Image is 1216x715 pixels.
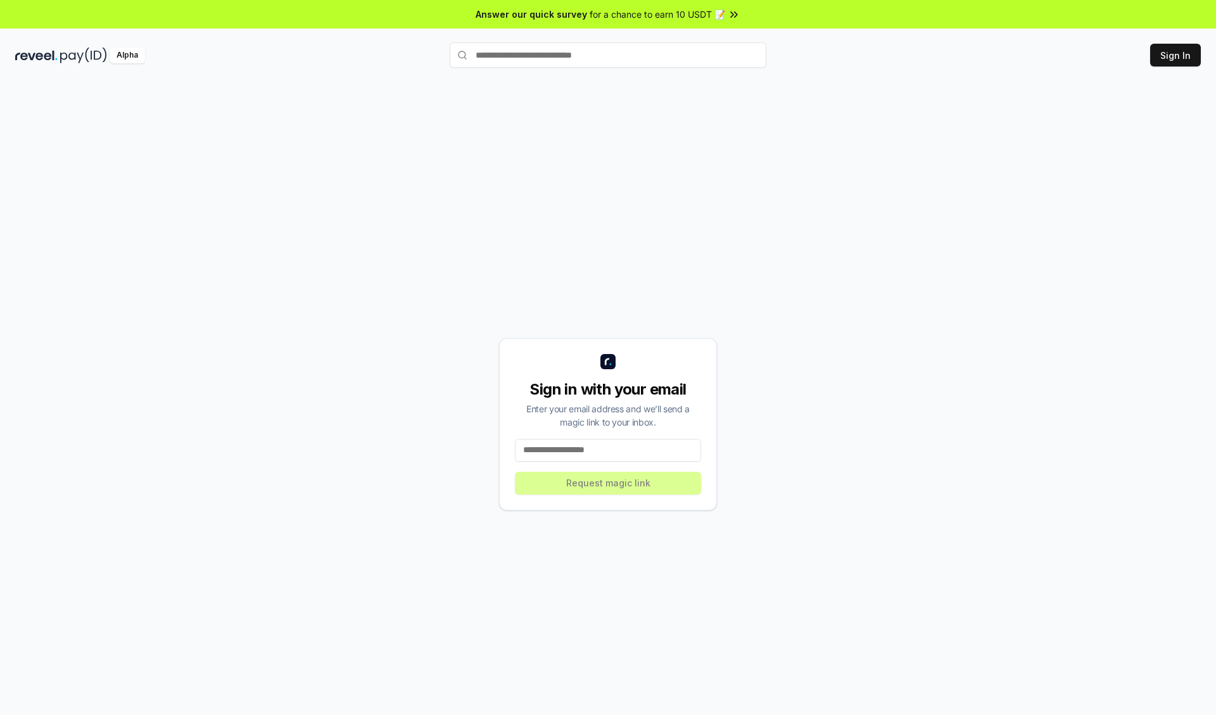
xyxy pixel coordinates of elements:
img: reveel_dark [15,47,58,63]
button: Sign In [1150,44,1201,66]
div: Enter your email address and we’ll send a magic link to your inbox. [515,402,701,429]
div: Alpha [110,47,145,63]
img: pay_id [60,47,107,63]
span: for a chance to earn 10 USDT 📝 [590,8,725,21]
span: Answer our quick survey [476,8,587,21]
div: Sign in with your email [515,379,701,400]
img: logo_small [600,354,616,369]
